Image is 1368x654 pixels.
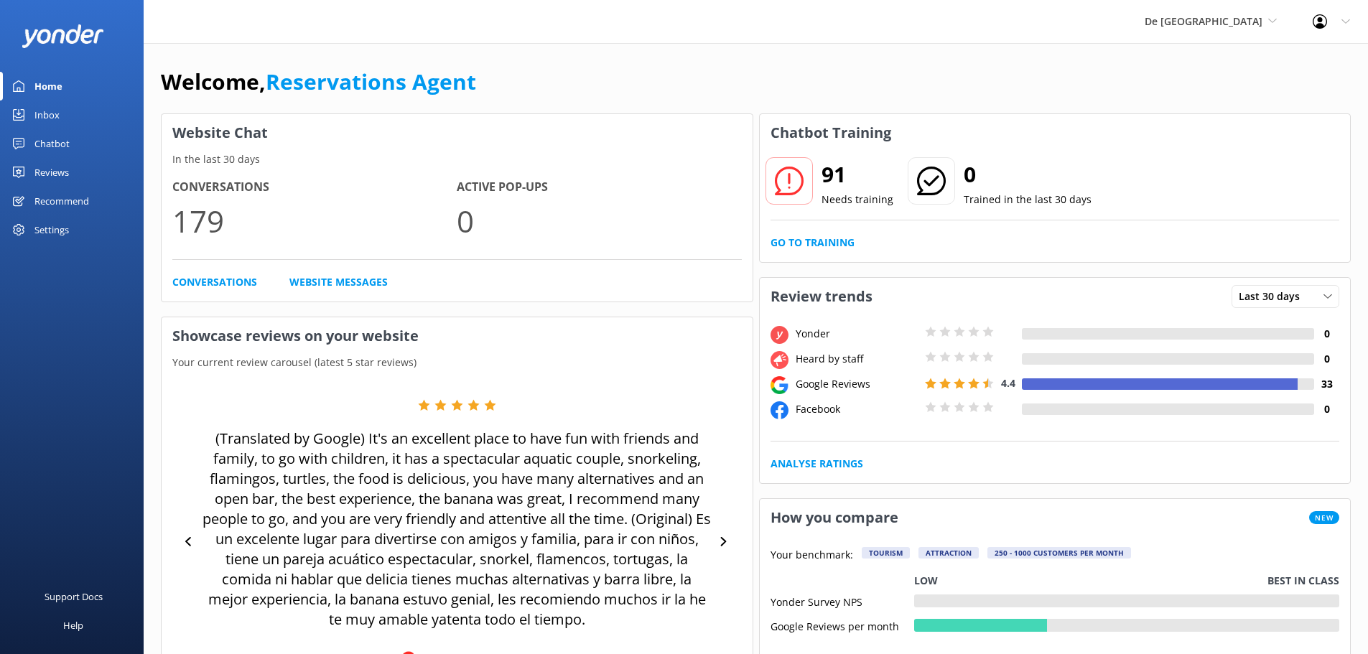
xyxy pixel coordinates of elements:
p: Trained in the last 30 days [964,192,1092,207]
h2: 91 [822,157,893,192]
h4: 0 [1314,351,1339,367]
div: 250 - 1000 customers per month [987,547,1131,559]
div: Help [63,611,83,640]
a: Go to Training [771,235,855,251]
h4: Conversations [172,178,457,197]
span: Last 30 days [1239,289,1308,304]
h3: Review trends [760,278,883,315]
p: 179 [172,197,457,245]
p: Best in class [1267,573,1339,589]
h2: 0 [964,157,1092,192]
div: Chatbot [34,129,70,158]
div: Inbox [34,101,60,129]
p: In the last 30 days [162,151,753,167]
a: Reservations Agent [266,67,476,96]
h4: Active Pop-ups [457,178,741,197]
div: Google Reviews [792,376,921,392]
h3: Website Chat [162,114,753,151]
span: New [1309,511,1339,524]
div: Reviews [34,158,69,187]
h3: Showcase reviews on your website [162,317,753,355]
div: Facebook [792,401,921,417]
p: (Translated by Google) It's an excellent place to have fun with friends and family, to go with ch... [201,429,713,630]
p: 0 [457,197,741,245]
p: Your current review carousel (latest 5 star reviews) [162,355,753,370]
p: Your benchmark: [771,547,853,564]
h3: How you compare [760,499,909,536]
a: Analyse Ratings [771,456,863,472]
div: Support Docs [45,582,103,611]
p: Needs training [822,192,893,207]
p: Low [914,573,938,589]
img: yonder-white-logo.png [22,24,104,48]
div: Home [34,72,62,101]
div: Settings [34,215,69,244]
div: Google Reviews per month [771,619,914,632]
div: Attraction [918,547,979,559]
h1: Welcome, [161,65,476,99]
div: Heard by staff [792,351,921,367]
h4: 33 [1314,376,1339,392]
div: Yonder Survey NPS [771,594,914,607]
a: Website Messages [289,274,388,290]
h3: Chatbot Training [760,114,902,151]
div: Recommend [34,187,89,215]
h4: 0 [1314,401,1339,417]
span: 4.4 [1001,376,1015,390]
div: Yonder [792,326,921,342]
span: De [GEOGRAPHIC_DATA] [1145,14,1262,28]
h4: 0 [1314,326,1339,342]
a: Conversations [172,274,257,290]
div: Tourism [862,547,910,559]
